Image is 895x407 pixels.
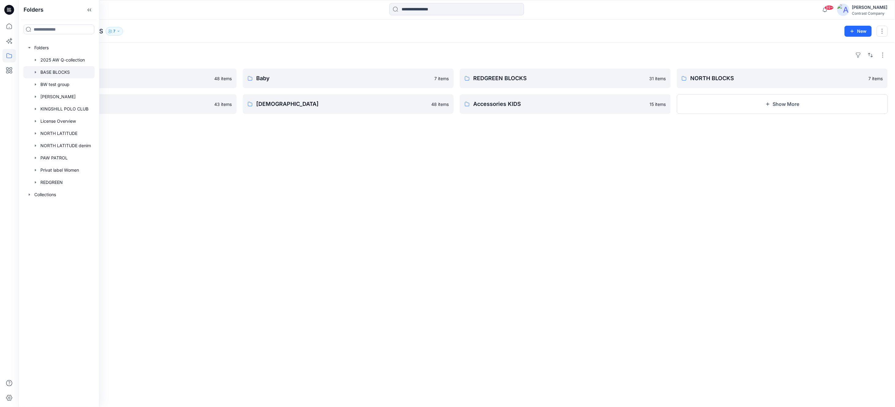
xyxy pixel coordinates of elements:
p: Men [39,74,211,83]
a: NORTH BLOCKS7 items [677,69,888,88]
a: Baby7 items [243,69,454,88]
a: [DEMOGRAPHIC_DATA]48 items [243,94,454,114]
div: [PERSON_NAME] [852,4,887,11]
a: Men48 items [26,69,237,88]
button: Show More [677,94,888,114]
p: 43 items [214,101,232,107]
button: New [844,26,872,37]
p: 48 items [431,101,449,107]
img: avatar [837,4,849,16]
p: 7 items [868,75,883,82]
p: 48 items [214,75,232,82]
p: 31 items [649,75,666,82]
p: [DEMOGRAPHIC_DATA] [256,100,428,108]
p: 15 items [650,101,666,107]
p: NORTH BLOCKS [690,74,865,83]
div: Contrast Company [852,11,887,16]
p: REDGREEN BLOCKS [473,74,646,83]
a: Accessories KIDS15 items [460,94,671,114]
p: 7 items [434,75,449,82]
a: Kids43 items [26,94,237,114]
button: 7 [106,27,123,35]
p: 7 [113,28,115,35]
span: 99+ [825,5,834,10]
p: Baby [256,74,431,83]
a: REDGREEN BLOCKS31 items [460,69,671,88]
p: Accessories KIDS [473,100,646,108]
p: Kids [39,100,211,108]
